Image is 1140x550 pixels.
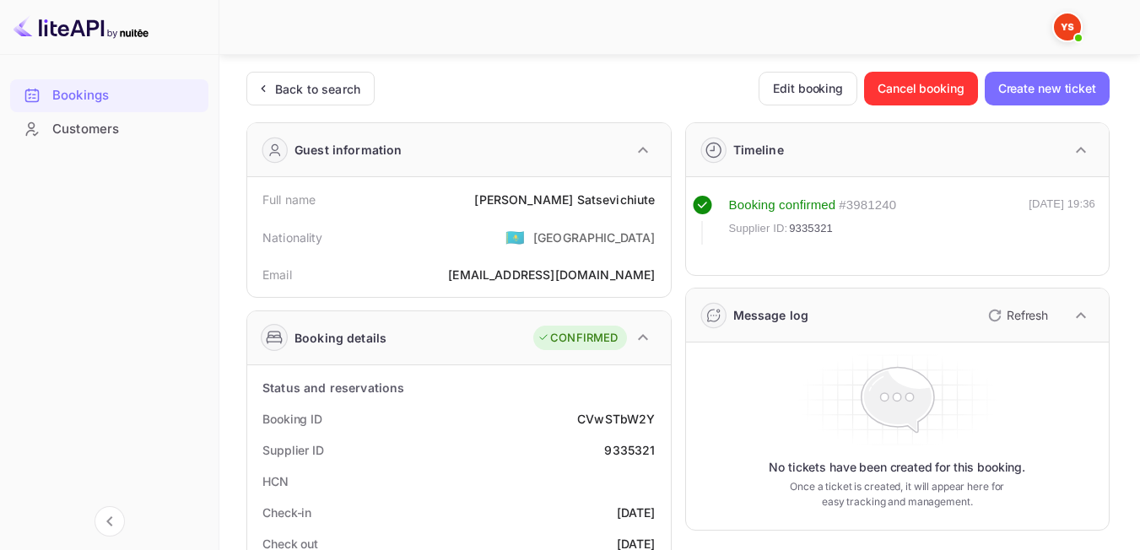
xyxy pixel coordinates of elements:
div: Bookings [52,86,200,105]
a: Bookings [10,79,208,111]
span: United States [505,222,525,252]
div: Timeline [733,141,784,159]
div: Email [262,266,292,283]
div: [DATE] 19:36 [1029,196,1095,245]
div: Check-in [262,504,311,521]
div: Supplier ID [262,441,324,459]
p: Refresh [1007,306,1048,324]
div: Booking ID [262,410,322,428]
div: [DATE] [617,504,656,521]
div: Bookings [10,79,208,112]
div: Customers [52,120,200,139]
div: Full name [262,191,316,208]
div: Nationality [262,229,323,246]
img: LiteAPI logo [14,13,149,40]
button: Edit booking [759,72,857,105]
div: [GEOGRAPHIC_DATA] [533,229,656,246]
div: Guest information [294,141,403,159]
p: No tickets have been created for this booking. [769,459,1025,476]
div: 9335321 [604,441,655,459]
span: Supplier ID: [729,220,788,237]
button: Collapse navigation [95,506,125,537]
div: Booking confirmed [729,196,836,215]
div: CONFIRMED [538,330,618,347]
p: Once a ticket is created, it will appear here for easy tracking and management. [785,479,1010,510]
div: Message log [733,306,809,324]
button: Refresh [978,302,1055,329]
button: Cancel booking [864,72,978,105]
div: Customers [10,113,208,146]
div: Status and reservations [262,379,404,396]
img: Yandex Support [1054,13,1081,40]
div: CVwSTbW2Y [577,410,655,428]
button: Create new ticket [985,72,1110,105]
div: HCN [262,472,289,490]
div: [EMAIL_ADDRESS][DOMAIN_NAME] [448,266,655,283]
a: Customers [10,113,208,144]
div: [PERSON_NAME] Satsevichiute [474,191,655,208]
div: # 3981240 [839,196,896,215]
div: Booking details [294,329,386,347]
span: 9335321 [789,220,833,237]
div: Back to search [275,80,360,98]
